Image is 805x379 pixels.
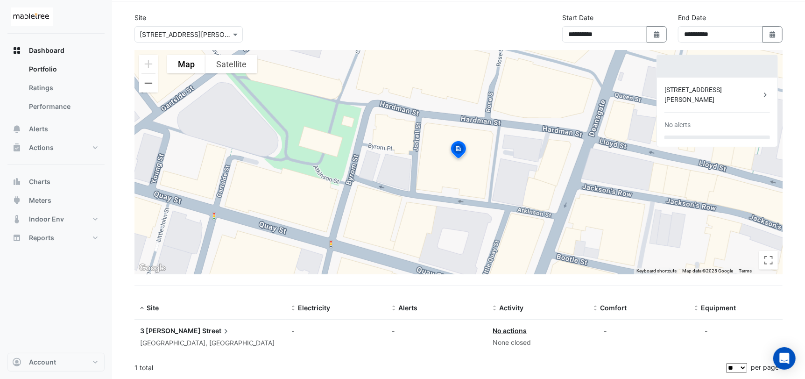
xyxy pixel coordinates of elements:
button: Account [7,353,105,372]
app-icon: Indoor Env [12,215,21,224]
span: Alerts [399,304,418,312]
fa-icon: Select Date [653,30,661,38]
span: Comfort [600,304,627,312]
span: Reports [29,233,54,243]
button: Zoom in [139,55,158,73]
img: Google [137,262,168,274]
div: None closed [493,337,582,348]
span: Electricity [298,304,330,312]
app-icon: Meters [12,196,21,205]
div: Open Intercom Messenger [773,347,796,370]
span: Equipment [701,304,736,312]
span: Indoor Env [29,215,64,224]
app-icon: Reports [12,233,21,243]
span: Alerts [29,124,48,134]
label: Start Date [562,13,593,22]
span: Activity [499,304,523,312]
img: site-pin-selected.svg [448,140,469,162]
button: Toggle fullscreen view [759,251,778,270]
button: Keyboard shortcuts [636,268,677,274]
a: Performance [21,97,105,116]
button: Show satellite imagery [205,55,257,73]
div: Dashboard [7,60,105,120]
a: Terms [739,268,752,273]
button: Alerts [7,120,105,138]
div: - [291,326,381,336]
span: Street [202,326,231,336]
a: Ratings [21,79,105,97]
div: [STREET_ADDRESS][PERSON_NAME] [664,85,761,105]
span: Dashboard [29,46,64,55]
span: per page [751,363,779,371]
button: Zoom out [139,74,158,93]
span: 3 [PERSON_NAME] [140,327,201,335]
div: - [392,326,482,336]
span: Account [29,358,56,367]
span: Site [147,304,159,312]
button: Actions [7,138,105,157]
a: No actions [493,327,527,335]
a: Open this area in Google Maps (opens a new window) [137,262,168,274]
span: Charts [29,177,50,186]
span: Actions [29,143,54,152]
div: [GEOGRAPHIC_DATA], [GEOGRAPHIC_DATA] [140,338,280,349]
span: Map data ©2025 Google [682,268,733,273]
span: Meters [29,196,51,205]
button: Reports [7,229,105,247]
button: Dashboard [7,41,105,60]
button: Show street map [167,55,205,73]
button: Charts [7,172,105,191]
app-icon: Dashboard [12,46,21,55]
div: - [705,326,708,336]
div: - [604,326,607,336]
label: Site [134,13,146,22]
fa-icon: Select Date [769,30,777,38]
label: End Date [678,13,706,22]
button: Meters [7,191,105,210]
app-icon: Charts [12,177,21,186]
div: No alerts [664,120,691,130]
app-icon: Alerts [12,124,21,134]
img: Company Logo [11,7,53,26]
app-icon: Actions [12,143,21,152]
button: Indoor Env [7,210,105,229]
a: Portfolio [21,60,105,79]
